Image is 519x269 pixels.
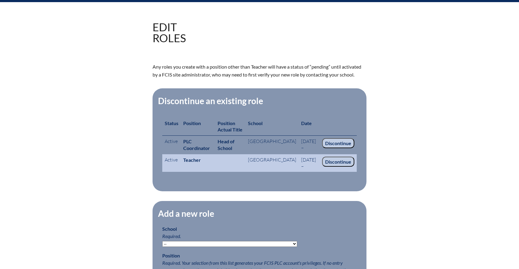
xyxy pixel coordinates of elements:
[162,233,181,239] span: Required.
[218,138,235,151] b: Head of School
[246,154,299,172] td: [GEOGRAPHIC_DATA]
[162,253,180,258] label: Position
[157,96,264,106] legend: Discontinue an existing role
[162,226,177,232] label: School
[246,117,299,135] th: School
[183,138,210,151] b: PLC Coordinator
[246,135,299,154] td: [GEOGRAPHIC_DATA]
[215,117,246,135] th: Position Actual Title
[162,135,181,154] td: Active
[153,63,366,79] p: Any roles you create with a position other than Teacher will have a status of “pending” until act...
[157,208,215,219] legend: Add a new role
[299,117,357,135] th: Date
[183,157,201,163] b: Teacher
[153,22,186,43] h1: Edit Roles
[299,135,320,154] td: [DATE] –
[162,154,181,172] td: Active
[322,138,354,148] input: Discontinue
[322,157,354,167] input: Discontinue
[181,117,215,135] th: Position
[162,117,181,135] th: Status
[299,154,320,172] td: [DATE] –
